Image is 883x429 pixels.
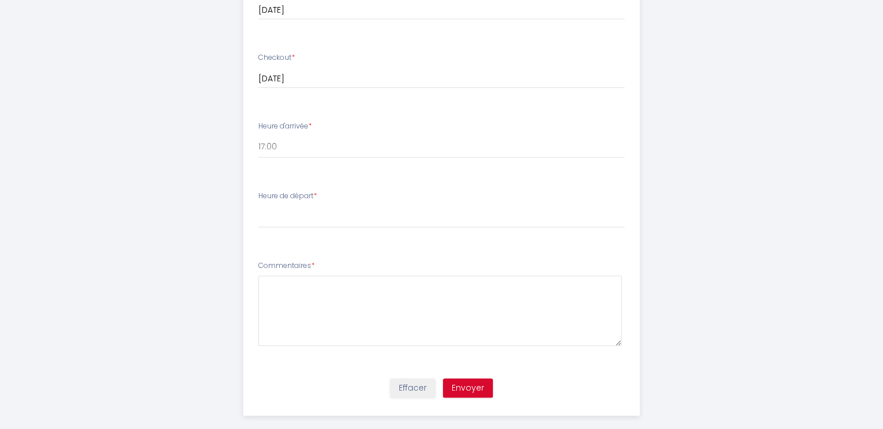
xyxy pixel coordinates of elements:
[258,121,312,132] label: Heure d'arrivée
[258,191,317,202] label: Heure de départ
[258,52,295,63] label: Checkout
[390,378,435,398] button: Effacer
[443,378,493,398] button: Envoyer
[258,260,315,271] label: Commentaires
